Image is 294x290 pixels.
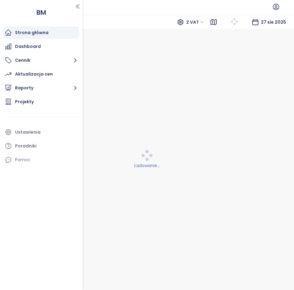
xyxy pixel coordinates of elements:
[15,142,37,150] div: Poradniki
[3,68,79,80] a: Aktualizacja cen
[186,18,204,27] span: Z VAT
[4,162,290,169] div: Ładowanie...
[3,96,79,108] a: Projekty
[3,82,79,94] button: Raporty
[3,126,79,138] a: Ustawienia
[15,70,53,78] div: Aktualizacja cen
[15,156,30,164] div: Pomoc
[15,29,48,37] div: Strona główna
[3,140,79,152] a: Poradniki
[261,19,286,25] span: 27 sie 2025
[3,154,79,166] div: Pomoc
[4,5,79,20] div: BM
[15,98,34,106] div: Projekty
[15,43,41,50] div: Dashboard
[3,26,79,39] a: Strona główna
[3,54,79,66] button: Cennik
[3,40,79,53] a: Dashboard
[15,128,41,136] div: Ustawienia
